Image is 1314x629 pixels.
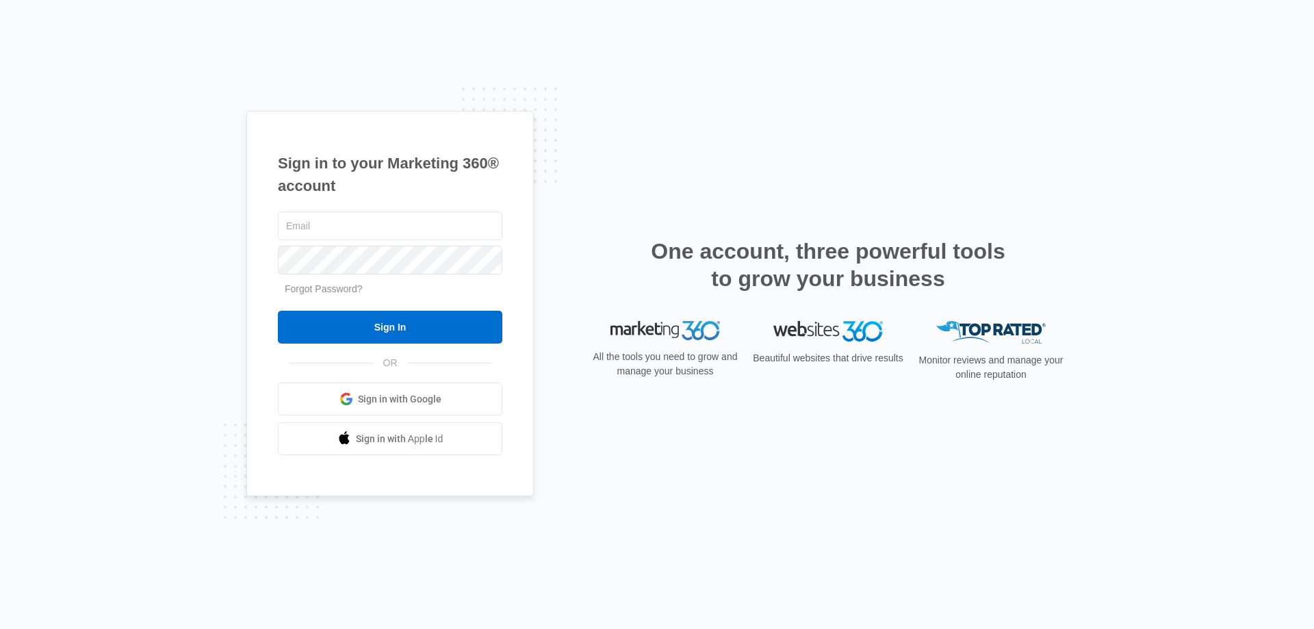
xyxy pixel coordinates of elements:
[936,321,1046,344] img: Top Rated Local
[285,283,363,294] a: Forgot Password?
[278,311,502,344] input: Sign In
[358,392,441,407] span: Sign in with Google
[914,353,1068,382] p: Monitor reviews and manage your online reputation
[374,356,407,370] span: OR
[751,351,905,365] p: Beautiful websites that drive results
[356,432,443,446] span: Sign in with Apple Id
[773,321,883,341] img: Websites 360
[589,350,742,378] p: All the tools you need to grow and manage your business
[278,211,502,240] input: Email
[278,422,502,455] a: Sign in with Apple Id
[278,152,502,197] h1: Sign in to your Marketing 360® account
[647,238,1009,292] h2: One account, three powerful tools to grow your business
[278,383,502,415] a: Sign in with Google
[610,321,720,340] img: Marketing 360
